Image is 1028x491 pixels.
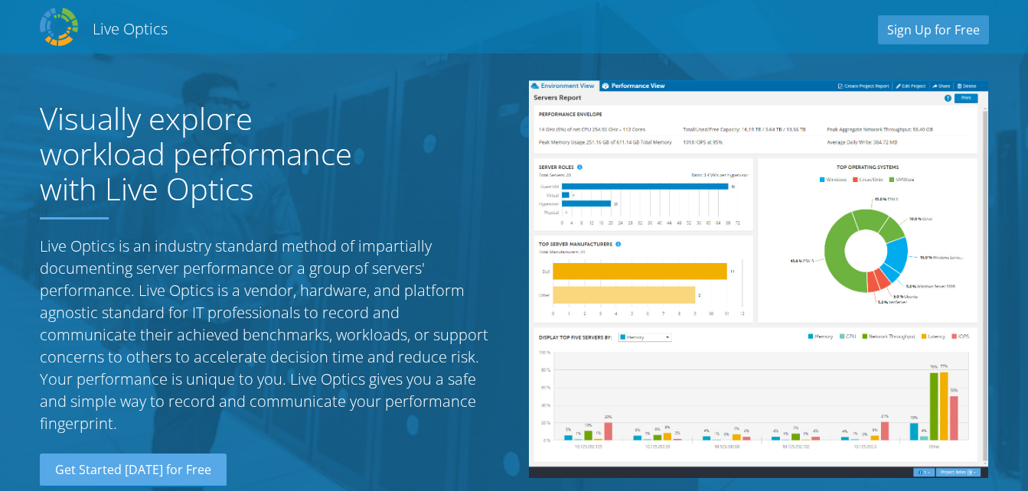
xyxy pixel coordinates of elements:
p: Live Optics is an industry standard method of impartially documenting server performance or a gro... [40,235,499,434]
a: Sign Up for Free [878,15,989,44]
img: Dell Dpack [40,8,78,46]
h1: Visually explore workload performance with Live Optics [40,101,384,206]
a: Get Started [DATE] for Free [40,454,227,487]
img: Server Report [529,80,988,478]
h2: Live Optics [93,18,168,39]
